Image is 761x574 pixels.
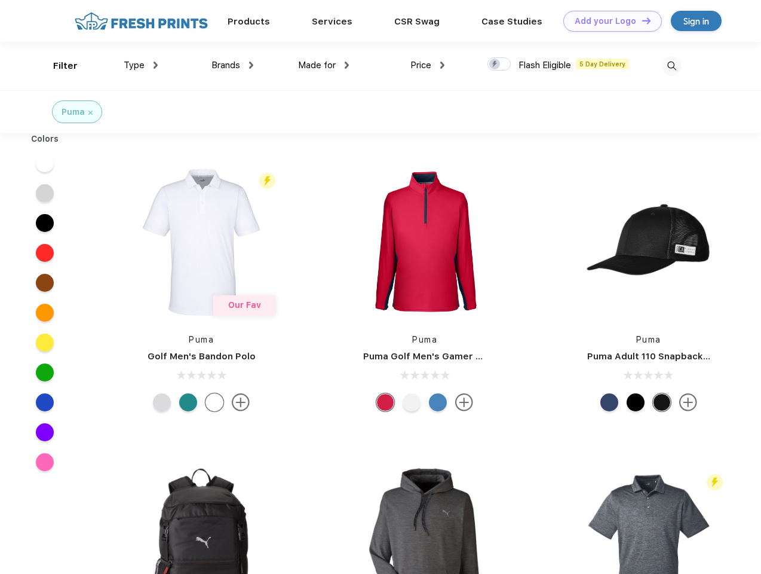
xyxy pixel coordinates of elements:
[232,393,250,411] img: more.svg
[653,393,671,411] div: Pma Blk with Pma Blk
[189,335,214,344] a: Puma
[412,335,437,344] a: Puma
[662,56,682,76] img: desktop_search.svg
[345,163,504,322] img: func=resize&h=266
[312,16,352,27] a: Services
[455,393,473,411] img: more.svg
[53,59,78,73] div: Filter
[636,335,661,344] a: Puma
[679,393,697,411] img: more.svg
[403,393,421,411] div: Bright White
[671,11,722,31] a: Sign in
[259,173,275,189] img: flash_active_toggle.svg
[122,163,281,322] img: func=resize&h=266
[394,16,440,27] a: CSR Swag
[205,393,223,411] div: Bright White
[683,14,709,28] div: Sign in
[88,111,93,115] img: filter_cancel.svg
[211,60,240,71] span: Brands
[627,393,645,411] div: Pma Blk Pma Blk
[298,60,336,71] span: Made for
[71,11,211,32] img: fo%20logo%202.webp
[642,17,650,24] img: DT
[707,474,723,490] img: flash_active_toggle.svg
[575,16,636,26] div: Add your Logo
[228,16,270,27] a: Products
[569,163,728,322] img: func=resize&h=266
[576,59,629,69] span: 5 Day Delivery
[228,300,261,310] span: Our Fav
[179,393,197,411] div: Green Lagoon
[440,62,444,69] img: dropdown.png
[429,393,447,411] div: Bright Cobalt
[345,62,349,69] img: dropdown.png
[376,393,394,411] div: Ski Patrol
[62,106,85,118] div: Puma
[600,393,618,411] div: Peacoat with Qut Shd
[22,133,68,145] div: Colors
[148,351,256,362] a: Golf Men's Bandon Polo
[410,60,431,71] span: Price
[154,62,158,69] img: dropdown.png
[518,60,571,71] span: Flash Eligible
[153,393,171,411] div: High Rise
[249,62,253,69] img: dropdown.png
[363,351,552,362] a: Puma Golf Men's Gamer Golf Quarter-Zip
[124,60,145,71] span: Type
